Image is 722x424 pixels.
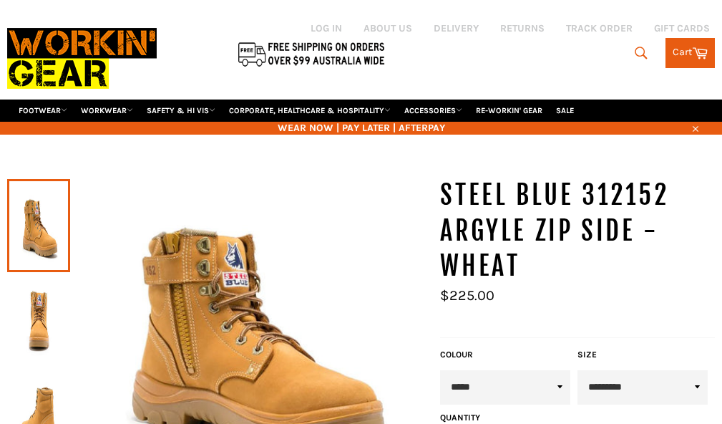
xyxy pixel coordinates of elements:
[440,178,715,284] h1: STEEL BLUE 312152 ARGYLE ZIP SIDE - WHEAT
[75,100,139,122] a: WORKWEAR
[440,287,494,304] span: $225.00
[13,100,73,122] a: FOOTWEAR
[470,100,548,122] a: RE-WORKIN' GEAR
[7,121,715,135] span: WEAR NOW | PAY LATER | AFTERPAY
[550,100,580,122] a: SALE
[236,39,386,68] img: Flat $9.95 shipping Australia wide
[654,21,710,35] a: GIFT CARDS
[566,21,633,35] a: TRACK ORDER
[399,100,468,122] a: ACCESSORIES
[665,38,715,68] a: Cart
[440,412,504,424] label: Quantity
[7,18,157,99] img: Workin Gear leaders in Workwear, Safety Boots, PPE, Uniforms. Australia's No.1 in Workwear
[141,100,221,122] a: SAFETY & HI VIS
[223,100,396,122] a: CORPORATE, HEALTHCARE & HOSPITALITY
[440,349,570,361] label: COLOUR
[577,349,708,361] label: Size
[500,21,545,35] a: RETURNS
[14,282,63,361] img: STEEL BLUE 312152 ARGYLE ZIP SIDE - WHEAT - Workin' Gear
